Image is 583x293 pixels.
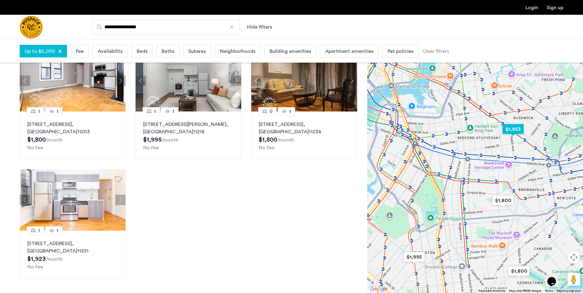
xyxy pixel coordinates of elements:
a: Login [526,5,538,10]
a: 11[STREET_ADDRESS], [GEOGRAPHIC_DATA]11221No Fee [20,231,126,279]
button: Next apartment [115,195,126,205]
button: Map camera controls [568,251,580,264]
button: Show or hide filters [247,23,272,31]
span: 0 [270,108,273,115]
span: Up to $2,000 [25,48,55,55]
span: $1,800 [259,137,277,143]
a: Report a map error [557,289,581,293]
button: Next apartment [231,76,241,86]
div: $1,923 [500,122,526,136]
a: Open this area in Google Maps (opens a new window) [369,285,389,293]
span: No Fee [259,145,274,150]
span: Fee [76,48,84,55]
span: Building amenities [270,48,311,55]
span: Neighborhoods [220,48,255,55]
img: 8515455b-be52-4141-8a40-4c35d33cf98b_638925985418062972.jpeg [251,50,357,111]
sub: /month [46,257,63,262]
span: No Fee [27,264,43,269]
button: Drag Pegman onto the map to open Street View [568,273,580,286]
button: Previous apartment [20,76,30,86]
div: $1,800 [506,264,532,278]
span: No Fee [27,145,43,150]
a: Cazamio Logo [20,16,43,39]
iframe: chat widget [545,268,565,287]
a: Registration [547,5,563,10]
span: Subway [188,48,206,55]
img: a8b926f1-9a91-4e5e-b036-feb4fe78ee5d_638880945617247159.jpeg [20,50,126,111]
a: 11[STREET_ADDRESS], [GEOGRAPHIC_DATA]11203No Fee [20,111,126,159]
span: Map data ©2025 Google [509,289,541,292]
p: [STREET_ADDRESS] 11234 [259,121,349,135]
a: Terms (opens in new tab) [545,289,553,293]
span: Availability [98,48,123,55]
input: Apartment Search [92,20,240,34]
img: logo [20,16,43,39]
span: 1 [154,108,156,115]
a: 01[STREET_ADDRESS], [GEOGRAPHIC_DATA]11234No Fee [251,111,357,159]
button: Next apartment [115,76,126,86]
p: [STREET_ADDRESS] 11221 [27,240,118,255]
sub: /month [162,138,179,143]
span: Apartment amenities [325,48,373,55]
span: Pet policies [388,48,413,55]
span: 1 [57,108,58,115]
button: Keyboard shortcuts [479,289,505,293]
img: a8b926f1-9a91-4e5e-b036-feb4fe78ee5d_638850847483284209.jpeg [136,50,242,111]
span: 1 [38,108,40,115]
span: No Fee [143,145,159,150]
div: Clear filters [422,48,449,55]
button: Previous apartment [251,76,262,86]
span: $1,923 [27,256,46,262]
button: Next apartment [347,76,357,86]
span: 1 [38,227,40,234]
sub: /month [277,138,294,143]
span: 1 [289,108,291,115]
img: 1990_638155466709863446.jpeg [20,169,126,231]
sub: /month [46,138,63,143]
span: $1,800 [27,137,46,143]
span: $1,995 [143,137,162,143]
span: 1 [57,227,58,234]
button: Previous apartment [20,195,30,205]
p: [STREET_ADDRESS][PERSON_NAME] 11218 [143,121,234,135]
span: Baths [162,48,174,55]
a: 11[STREET_ADDRESS][PERSON_NAME], [GEOGRAPHIC_DATA]11218No Fee [136,111,242,159]
div: $1,995 [401,250,427,264]
div: $1,800 [490,193,516,207]
button: Previous apartment [136,76,146,86]
p: [STREET_ADDRESS] 11203 [27,121,118,135]
span: Beds [137,48,148,55]
img: Google [369,285,389,293]
span: 1 [172,108,174,115]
